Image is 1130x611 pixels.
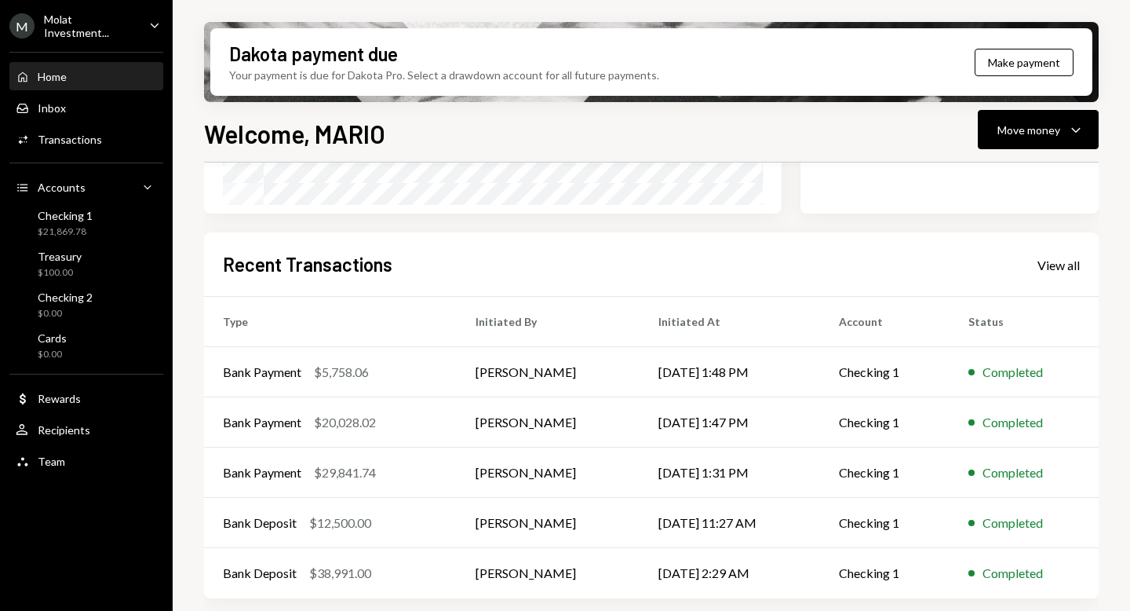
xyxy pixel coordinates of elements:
td: [DATE] 1:47 PM [640,397,819,448]
th: Account [820,297,950,347]
div: Completed [982,413,1043,432]
td: [PERSON_NAME] [457,498,640,548]
div: Bank Deposit [223,564,297,583]
div: $5,758.06 [314,363,369,382]
div: Accounts [38,181,86,194]
div: Checking 2 [38,291,93,304]
div: Bank Payment [223,363,301,382]
div: Completed [982,363,1043,382]
div: Completed [982,463,1043,482]
a: Checking 1$21,869.78 [9,204,163,242]
div: Treasury [38,250,82,263]
div: Move money [997,122,1060,138]
div: Molat Investment... [44,13,137,39]
th: Status [950,297,1099,347]
div: Cards [38,331,67,345]
div: Completed [982,514,1043,532]
a: Rewards [9,384,163,412]
th: Initiated At [640,297,819,347]
td: [DATE] 11:27 AM [640,498,819,548]
a: Treasury$100.00 [9,245,163,283]
td: Checking 1 [820,498,950,548]
div: $12,500.00 [309,514,371,532]
button: Move money [978,110,1099,149]
a: Transactions [9,125,163,153]
div: Dakota payment due [229,41,398,67]
div: View all [1037,258,1080,273]
div: $0.00 [38,307,93,320]
div: Transactions [38,133,102,146]
td: [DATE] 2:29 AM [640,548,819,598]
th: Type [204,297,457,347]
div: Checking 1 [38,209,93,222]
td: [PERSON_NAME] [457,347,640,397]
div: Bank Payment [223,463,301,482]
td: [PERSON_NAME] [457,397,640,448]
td: [DATE] 1:48 PM [640,347,819,397]
div: $20,028.02 [314,413,376,432]
td: Checking 1 [820,397,950,448]
div: Your payment is due for Dakota Pro. Select a drawdown account for all future payments. [229,67,659,83]
a: Inbox [9,93,163,122]
div: Bank Deposit [223,514,297,532]
div: M [9,13,35,38]
h1: Welcome, MARIO [204,118,385,149]
th: Initiated By [457,297,640,347]
div: Inbox [38,101,66,115]
td: [PERSON_NAME] [457,548,640,598]
div: Home [38,70,67,83]
a: Team [9,447,163,475]
button: Make payment [975,49,1073,76]
div: Completed [982,564,1043,583]
a: Accounts [9,173,163,201]
div: $38,991.00 [309,564,371,583]
a: Checking 2$0.00 [9,286,163,324]
td: Checking 1 [820,548,950,598]
div: Team [38,455,65,468]
td: [PERSON_NAME] [457,448,640,498]
h2: Recent Transactions [223,251,392,277]
td: [DATE] 1:31 PM [640,448,819,498]
a: Recipients [9,415,163,444]
div: Bank Payment [223,413,301,432]
a: View all [1037,256,1080,273]
div: $29,841.74 [314,463,376,482]
div: Rewards [38,392,81,405]
div: $0.00 [38,348,67,361]
td: Checking 1 [820,347,950,397]
div: $100.00 [38,266,82,280]
div: Recipients [38,423,90,437]
a: Cards$0.00 [9,327,163,364]
td: Checking 1 [820,448,950,498]
a: Home [9,62,163,90]
div: $21,869.78 [38,225,93,239]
